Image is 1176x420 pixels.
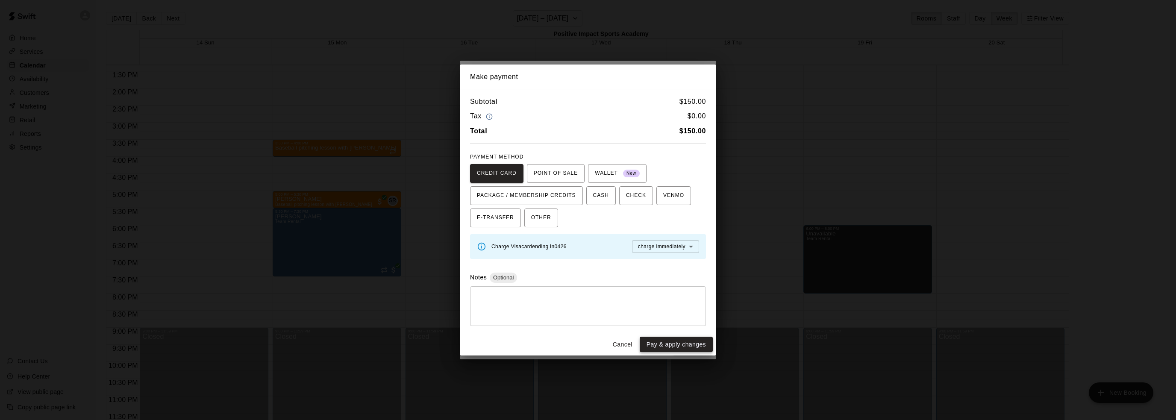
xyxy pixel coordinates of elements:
b: Total [470,127,487,135]
h6: Subtotal [470,96,497,107]
button: OTHER [524,209,558,227]
span: POINT OF SALE [534,167,578,180]
span: charge immediately [638,244,685,250]
button: CASH [586,186,616,205]
button: E-TRANSFER [470,209,521,227]
h2: Make payment [460,65,716,89]
span: CHECK [626,189,646,203]
button: Cancel [609,337,636,352]
span: CASH [593,189,609,203]
button: POINT OF SALE [527,164,585,183]
button: PACKAGE / MEMBERSHIP CREDITS [470,186,583,205]
span: WALLET [595,167,640,180]
b: $ 150.00 [679,127,706,135]
button: VENMO [656,186,691,205]
button: WALLET New [588,164,647,183]
span: OTHER [531,211,551,225]
span: PAYMENT METHOD [470,154,523,160]
span: Charge Visa card ending in 0426 [491,244,567,250]
h6: $ 150.00 [679,96,706,107]
span: Optional [490,274,517,281]
span: New [623,168,640,179]
h6: $ 0.00 [688,111,706,122]
label: Notes [470,274,487,281]
span: PACKAGE / MEMBERSHIP CREDITS [477,189,576,203]
button: CHECK [619,186,653,205]
span: E-TRANSFER [477,211,514,225]
span: CREDIT CARD [477,167,517,180]
button: Pay & apply changes [640,337,713,352]
h6: Tax [470,111,495,122]
button: CREDIT CARD [470,164,523,183]
span: VENMO [663,189,684,203]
